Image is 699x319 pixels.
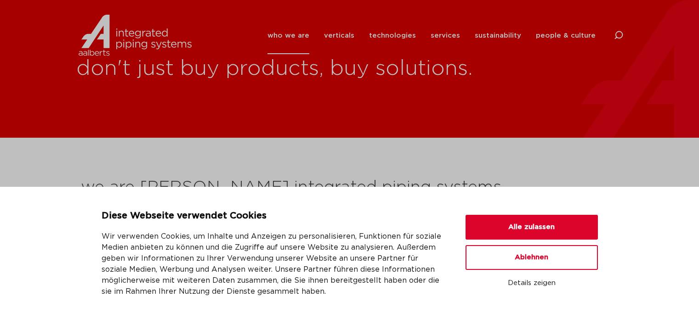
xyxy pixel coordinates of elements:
a: sustainability [475,17,521,54]
a: verticals [324,17,354,54]
a: who we are [267,17,309,54]
h2: we are [PERSON_NAME] integrated piping systems [81,177,619,199]
a: technologies [369,17,416,54]
button: Details zeigen [466,275,598,291]
nav: Menu [267,17,596,54]
button: Ablehnen [466,245,598,270]
p: Diese Webseite verwendet Cookies [102,209,443,224]
a: people & culture [536,17,596,54]
a: services [431,17,460,54]
button: Alle zulassen [466,215,598,240]
p: Wir verwenden Cookies, um Inhalte und Anzeigen zu personalisieren, Funktionen für soziale Medien ... [102,231,443,297]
